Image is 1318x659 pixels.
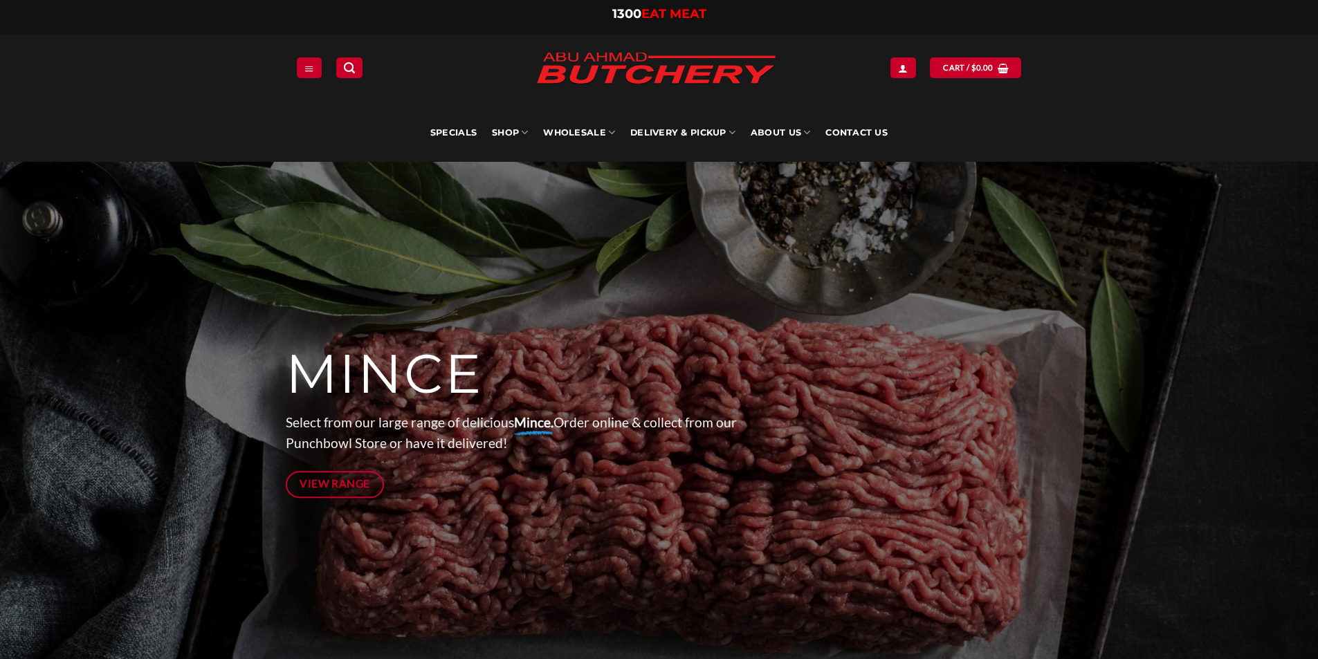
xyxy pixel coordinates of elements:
[514,414,553,430] strong: Mince.
[943,62,993,74] span: Cart /
[286,414,737,452] span: Select from our large range of delicious Order online & collect from our Punchbowl Store or have ...
[930,57,1021,77] a: View cart
[492,104,528,162] a: SHOP
[430,104,477,162] a: Specials
[524,43,787,95] img: Abu Ahmad Butchery
[890,57,915,77] a: Login
[612,6,641,21] span: 1300
[286,471,385,498] a: View Range
[971,62,976,74] span: $
[612,6,706,21] a: 1300EAT MEAT
[300,475,370,492] span: View Range
[543,104,615,162] a: Wholesale
[641,6,706,21] span: EAT MEAT
[336,57,363,77] a: Search
[825,104,888,162] a: Contact Us
[286,341,483,407] span: MINCE
[971,63,994,72] bdi: 0.00
[297,57,322,77] a: Menu
[751,104,810,162] a: About Us
[630,104,735,162] a: Delivery & Pickup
